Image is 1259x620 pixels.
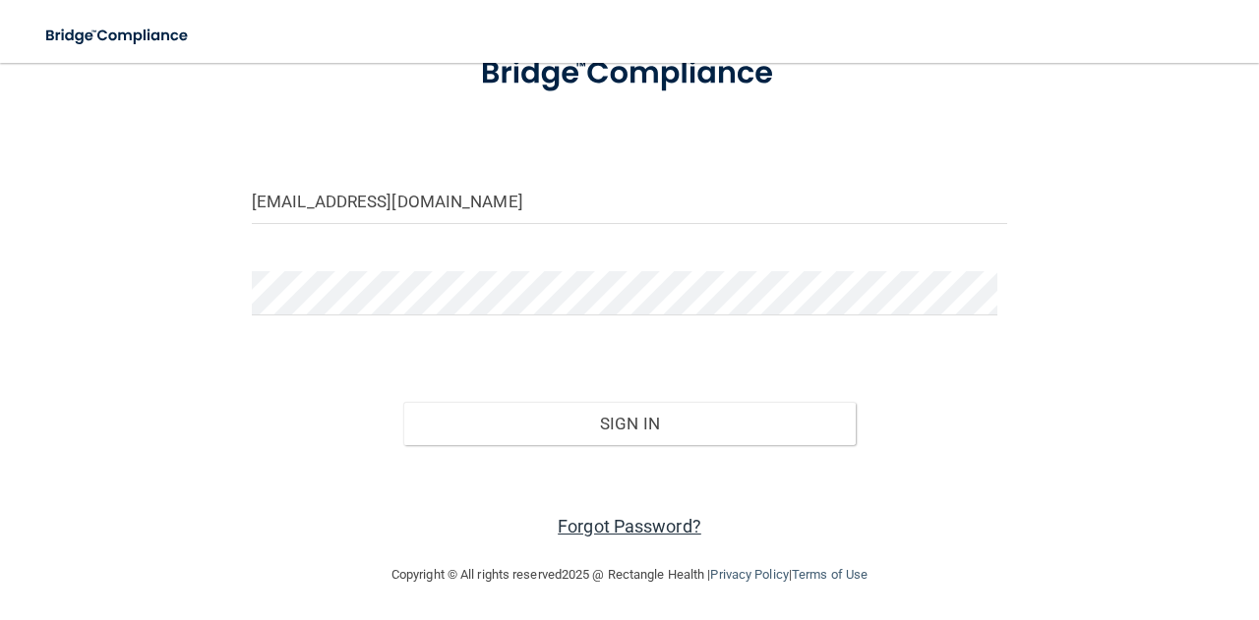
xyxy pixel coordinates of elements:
a: Forgot Password? [558,516,701,536]
div: Copyright © All rights reserved 2025 @ Rectangle Health | | [270,543,989,606]
a: Terms of Use [792,567,868,582]
a: Privacy Policy [710,567,788,582]
button: Sign In [403,402,857,445]
input: Email [252,180,1007,224]
img: bridge_compliance_login_screen.278c3ca4.svg [30,16,207,56]
img: bridge_compliance_login_screen.278c3ca4.svg [449,33,811,114]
